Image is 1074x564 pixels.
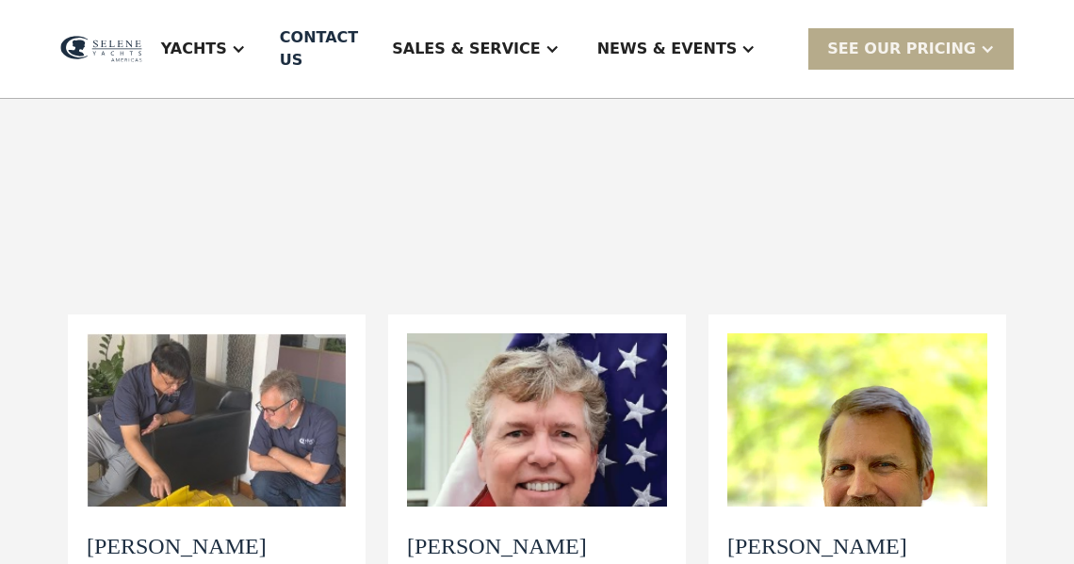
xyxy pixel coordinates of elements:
[161,38,227,60] div: Yachts
[87,533,347,560] h2: [PERSON_NAME]
[827,38,976,60] div: SEE Our Pricing
[597,38,738,60] div: News & EVENTS
[407,533,667,560] h2: [PERSON_NAME]
[727,533,987,560] h2: [PERSON_NAME]
[280,26,358,72] div: Contact US
[392,38,540,60] div: Sales & Service
[60,36,142,62] img: logo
